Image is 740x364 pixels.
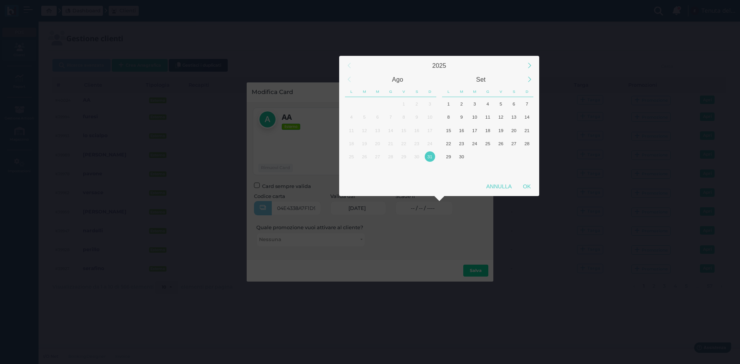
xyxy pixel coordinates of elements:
[443,125,454,136] div: 15
[469,138,480,149] div: 24
[507,111,520,124] div: Sabato, Settembre 13
[481,124,494,137] div: Giovedì, Settembre 18
[494,111,507,124] div: Venerdì, Settembre 12
[468,137,481,150] div: Mercoledì, Settembre 24
[509,112,519,122] div: 13
[468,150,481,163] div: Mercoledì, Ottobre 1
[442,124,455,137] div: Lunedì, Settembre 15
[423,86,436,97] div: Domenica
[520,111,533,124] div: Domenica, Settembre 14
[442,137,455,150] div: Lunedì, Settembre 22
[468,97,481,110] div: Mercoledì, Settembre 3
[345,86,358,97] div: Lunedì
[359,112,370,122] div: 5
[517,179,536,193] div: OK
[520,97,533,110] div: Domenica, Settembre 7
[483,99,493,109] div: 4
[507,163,520,176] div: Sabato, Ottobre 11
[371,97,384,110] div: Mercoledì, Luglio 30
[496,138,506,149] div: 26
[372,151,383,162] div: 27
[399,99,409,109] div: 1
[397,137,410,150] div: Venerdì, Agosto 22
[481,97,494,110] div: Giovedì, Settembre 4
[469,99,480,109] div: 3
[483,125,493,136] div: 18
[520,163,533,176] div: Domenica, Ottobre 12
[410,137,423,150] div: Sabato, Agosto 23
[345,111,358,124] div: Lunedì, Agosto 4
[520,150,533,163] div: Domenica, Ottobre 5
[456,151,467,162] div: 30
[385,151,396,162] div: 28
[423,124,436,137] div: Domenica, Agosto 17
[468,163,481,176] div: Mercoledì, Ottobre 8
[358,124,371,137] div: Martedì, Agosto 12
[358,86,371,97] div: Martedì
[522,112,532,122] div: 14
[456,99,467,109] div: 2
[456,125,467,136] div: 16
[507,124,520,137] div: Sabato, Settembre 20
[346,151,357,162] div: 25
[442,86,455,97] div: Lunedì
[345,124,358,137] div: Lunedì, Agosto 11
[443,99,454,109] div: 1
[23,6,51,12] span: Assistenza
[494,124,507,137] div: Venerdì, Settembre 19
[481,163,494,176] div: Giovedì, Ottobre 9
[469,125,480,136] div: 17
[371,111,384,124] div: Mercoledì, Agosto 6
[397,163,410,176] div: Venerdì, Settembre 5
[384,86,397,97] div: Giovedì
[456,138,467,149] div: 23
[496,99,506,109] div: 5
[509,99,519,109] div: 6
[410,124,423,137] div: Sabato, Agosto 16
[455,124,468,137] div: Martedì, Settembre 16
[397,86,410,97] div: Venerdì
[456,112,467,122] div: 9
[455,111,468,124] div: Martedì, Settembre 9
[410,150,423,163] div: Sabato, Agosto 30
[425,151,435,162] div: 31
[496,112,506,122] div: 12
[468,111,481,124] div: Mercoledì, Settembre 10
[520,124,533,137] div: Domenica, Settembre 21
[385,125,396,136] div: 14
[385,112,396,122] div: 7
[509,125,519,136] div: 20
[442,163,455,176] div: Lunedì, Ottobre 6
[358,163,371,176] div: Martedì, Settembre 2
[455,97,468,110] div: Martedì, Settembre 2
[397,111,410,124] div: Venerdì, Agosto 8
[345,137,358,150] div: Lunedì, Agosto 18
[412,99,422,109] div: 2
[496,125,506,136] div: 19
[442,111,455,124] div: Lunedì, Settembre 8
[384,111,397,124] div: Giovedì, Agosto 7
[397,97,410,110] div: Venerdì, Agosto 1
[522,125,532,136] div: 21
[410,86,423,97] div: Sabato
[399,151,409,162] div: 29
[385,138,396,149] div: 21
[399,125,409,136] div: 15
[372,112,383,122] div: 6
[358,97,371,110] div: Martedì, Luglio 29
[371,124,384,137] div: Mercoledì, Agosto 13
[410,163,423,176] div: Sabato, Settembre 6
[442,150,455,163] div: Lunedì, Settembre 29
[372,138,383,149] div: 20
[423,137,436,150] div: Domenica, Agosto 24
[443,138,454,149] div: 22
[371,163,384,176] div: Mercoledì, Settembre 3
[494,137,507,150] div: Venerdì, Settembre 26
[521,57,538,74] div: Next Year
[345,163,358,176] div: Lunedì, Settembre 1
[425,99,435,109] div: 3
[423,111,436,124] div: Domenica, Agosto 10
[507,86,520,97] div: Sabato
[341,57,357,74] div: Previous Year
[412,151,422,162] div: 30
